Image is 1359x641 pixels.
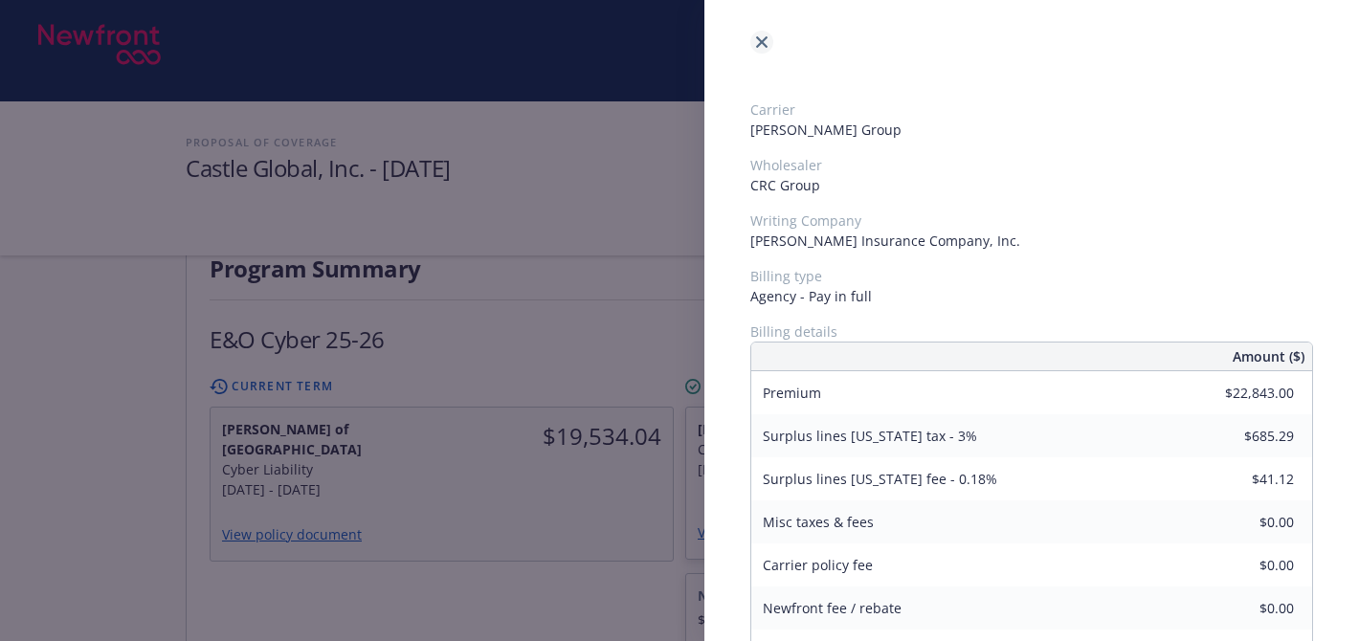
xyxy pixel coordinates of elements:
span: Misc taxes & fees [763,513,874,531]
span: CRC Group [750,175,1313,195]
span: [PERSON_NAME] Insurance Company, Inc. [750,231,1313,251]
span: Premium [763,384,821,402]
span: Carrier [750,99,1313,120]
span: Newfront fee / rebate [763,599,902,617]
a: close [750,31,773,54]
span: Carrier policy fee [763,556,873,574]
input: 0.00 [1181,379,1305,408]
span: Surplus lines [US_STATE] tax - 3% [763,427,977,445]
span: Billing type [750,266,1313,286]
span: Surplus lines [US_STATE] fee - 0.18% [763,470,997,488]
input: 0.00 [1181,465,1305,494]
span: Agency - Pay in full [750,286,1313,306]
input: 0.00 [1181,594,1305,623]
input: 0.00 [1181,551,1305,580]
span: [PERSON_NAME] Group [750,120,1313,140]
span: Writing Company [750,210,1313,231]
span: Amount ($) [1233,346,1304,366]
input: 0.00 [1181,508,1305,537]
input: 0.00 [1181,422,1305,451]
span: Wholesaler [750,155,1313,175]
span: Billing details [750,321,1313,342]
